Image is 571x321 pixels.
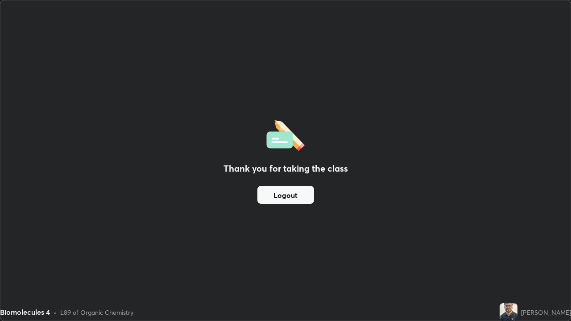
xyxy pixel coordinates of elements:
div: [PERSON_NAME] [521,308,571,317]
div: L89 of Organic Chemistry [60,308,133,317]
h2: Thank you for taking the class [223,162,348,175]
div: • [54,308,57,317]
button: Logout [257,186,314,204]
img: 8aca7005bdf34aeda6799b687e6e9637.jpg [500,303,517,321]
img: offlineFeedback.1438e8b3.svg [266,117,305,151]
